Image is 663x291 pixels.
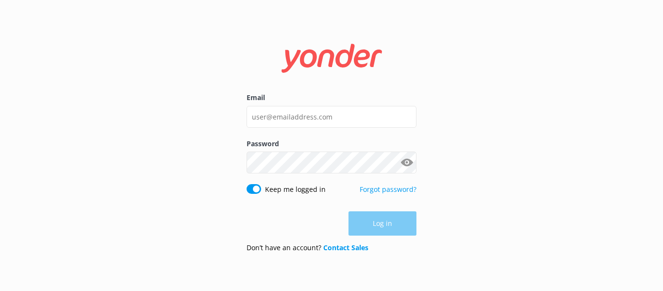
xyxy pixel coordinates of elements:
a: Forgot password? [360,185,416,194]
input: user@emailaddress.com [247,106,416,128]
p: Don’t have an account? [247,242,368,253]
button: Show password [397,153,416,172]
label: Keep me logged in [265,184,326,195]
label: Email [247,92,416,103]
label: Password [247,138,416,149]
a: Contact Sales [323,243,368,252]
